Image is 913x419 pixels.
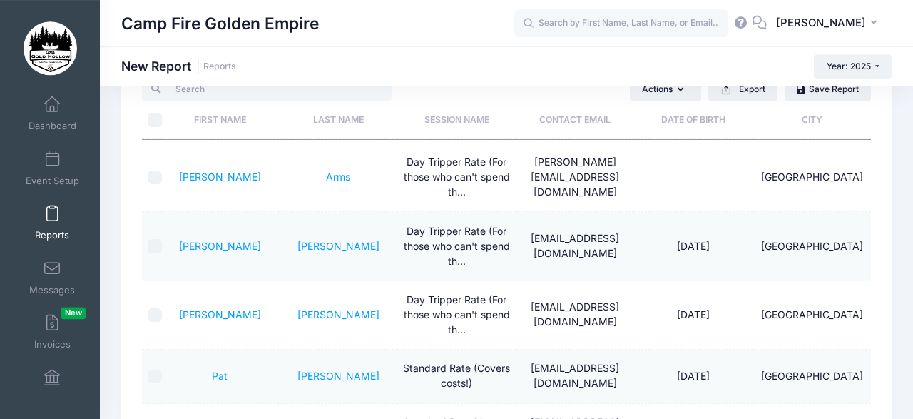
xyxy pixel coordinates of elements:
[179,171,261,183] a: [PERSON_NAME]
[827,61,871,71] span: Year: 2025
[514,9,728,38] input: Search by First Name, Last Name, or Email...
[297,240,379,252] a: [PERSON_NAME]
[677,308,710,320] span: [DATE]
[677,370,710,382] span: [DATE]
[279,101,397,139] th: Last Name: activate to sort column ascending
[326,171,350,183] a: Arms
[203,61,236,72] a: Reports
[404,293,510,335] span: Day Tripper Rate (For those who can't spend the night)
[753,350,871,403] td: [GEOGRAPHIC_DATA]
[29,284,75,296] span: Messages
[404,156,510,198] span: Day Tripper Rate (For those who can't spend the night)
[26,175,79,187] span: Event Setup
[404,225,510,267] span: Day Tripper Rate (For those who can't spend the night)
[19,362,86,412] a: Financials
[753,212,871,281] td: [GEOGRAPHIC_DATA]
[121,7,319,40] h1: Camp Fire Golden Empire
[160,101,279,139] th: First Name: activate to sort column ascending
[297,308,379,320] a: [PERSON_NAME]
[634,101,753,139] th: Date of Birth: activate to sort column ascending
[19,307,86,357] a: InvoicesNew
[121,59,236,74] h1: New Report
[753,101,871,139] th: City: activate to sort column ascending
[297,370,379,382] a: [PERSON_NAME]
[142,77,392,101] input: Search
[767,7,892,40] button: [PERSON_NAME]
[516,101,634,139] th: Contact Email: activate to sort column ascending
[776,15,866,31] span: [PERSON_NAME]
[19,143,86,193] a: Event Setup
[516,281,634,350] td: [EMAIL_ADDRESS][DOMAIN_NAME]
[516,143,634,212] td: [PERSON_NAME][EMAIL_ADDRESS][DOMAIN_NAME]
[708,77,777,101] button: Export
[814,54,892,79] button: Year: 2025
[516,212,634,281] td: [EMAIL_ADDRESS][DOMAIN_NAME]
[630,77,701,101] button: Actions
[677,240,710,252] span: [DATE]
[753,143,871,212] td: [GEOGRAPHIC_DATA]
[753,281,871,350] td: [GEOGRAPHIC_DATA]
[212,370,228,382] a: Pat
[397,350,516,403] td: Standard Rate (Covers costs!)
[19,198,86,248] a: Reports
[19,89,86,138] a: Dashboard
[29,121,76,133] span: Dashboard
[397,101,516,139] th: Session Name: activate to sort column ascending
[34,339,71,351] span: Invoices
[516,350,634,403] td: [EMAIL_ADDRESS][DOMAIN_NAME]
[179,308,261,320] a: [PERSON_NAME]
[19,253,86,303] a: Messages
[179,240,261,252] a: [PERSON_NAME]
[35,230,69,242] span: Reports
[24,21,77,75] img: Camp Fire Golden Empire
[785,77,871,101] a: Save Report
[61,307,86,319] span: New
